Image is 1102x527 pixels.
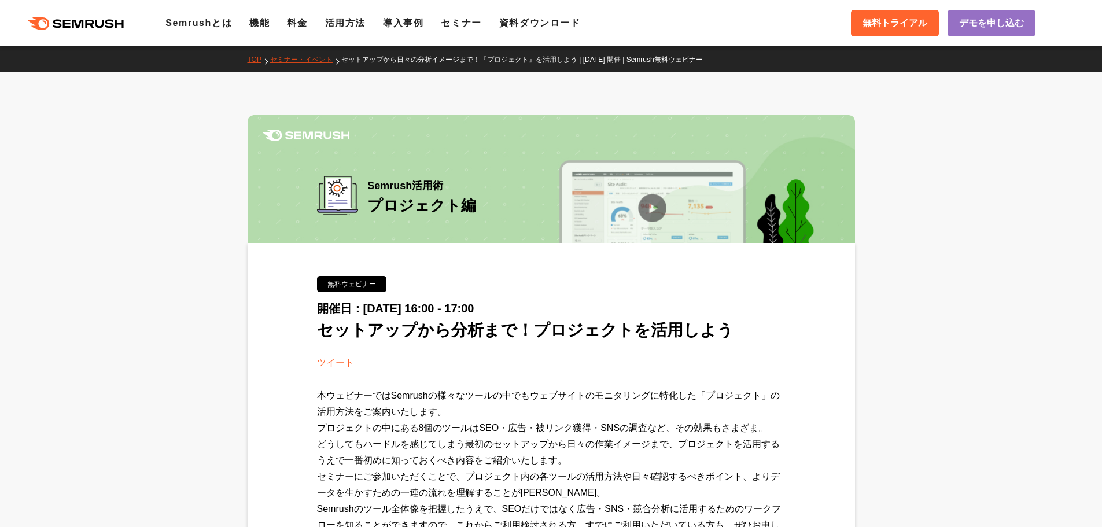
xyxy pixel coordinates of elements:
a: Semrushとは [165,18,232,28]
span: Semrush活用術 [367,176,476,196]
a: ツイート [317,358,354,367]
a: 活用方法 [325,18,366,28]
a: TOP [248,56,270,64]
span: セットアップから分析まで！プロジェクトを活用しよう [317,321,734,339]
span: デモを申し込む [959,16,1024,31]
a: 機能 [249,18,270,28]
a: セミナー [441,18,481,28]
a: 導入事例 [383,18,423,28]
a: 無料トライアル [851,10,939,36]
a: デモを申し込む [948,10,1035,36]
a: 資料ダウンロード [499,18,581,28]
div: 無料ウェビナー [317,276,386,292]
a: 料金 [287,18,307,28]
span: 開催日：[DATE] 16:00 - 17:00 [317,302,474,315]
span: プロジェクト編 [367,197,476,214]
a: セットアップから日々の分析イメージまで！『プロジェクト』を活用しよう | [DATE] 開催 | Semrush無料ウェビナー [341,56,712,64]
a: セミナー・イベント [270,56,341,64]
img: Semrush [263,130,349,141]
span: 無料トライアル [863,16,927,31]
